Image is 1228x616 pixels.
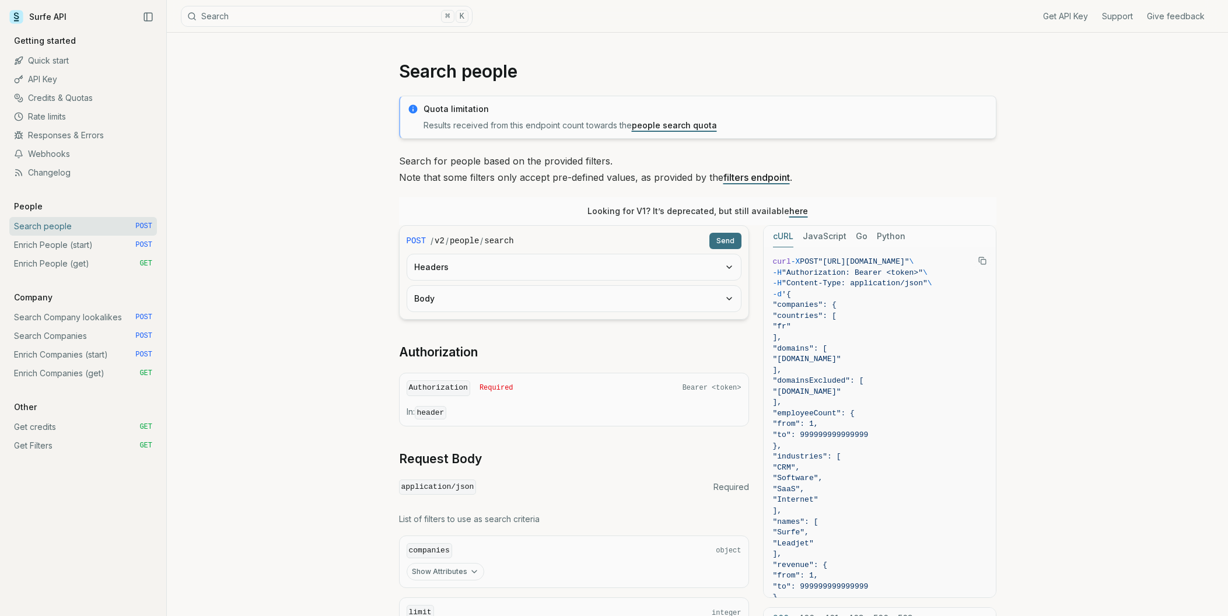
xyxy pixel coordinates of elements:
[782,290,791,299] span: '{
[9,436,157,455] a: Get Filters GET
[9,145,157,163] a: Webhooks
[773,561,828,569] span: "revenue": {
[9,418,157,436] a: Get credits GET
[683,383,741,393] span: Bearer <token>
[773,376,864,385] span: "domainsExcluded": [
[9,364,157,383] a: Enrich Companies (get) GET
[135,331,152,341] span: POST
[9,327,157,345] a: Search Companies POST
[399,451,482,467] a: Request Body
[773,387,841,396] span: "[DOMAIN_NAME]"
[9,345,157,364] a: Enrich Companies (start) POST
[789,206,808,216] a: here
[791,257,800,266] span: -X
[424,120,989,131] p: Results received from this endpoint count towards the
[773,506,782,515] span: ],
[803,226,846,247] button: JavaScript
[773,485,805,494] span: "SaaS",
[909,257,914,266] span: \
[9,401,41,413] p: Other
[480,235,483,247] span: /
[773,366,782,374] span: ],
[773,442,782,450] span: },
[407,406,741,419] p: In:
[1147,10,1205,22] a: Give feedback
[431,235,433,247] span: /
[399,61,996,82] h1: Search people
[9,51,157,70] a: Quick start
[9,201,47,212] p: People
[9,107,157,126] a: Rate limits
[135,222,152,231] span: POST
[135,350,152,359] span: POST
[773,311,837,320] span: "countries": [
[587,205,808,217] p: Looking for V1? It’s deprecated, but still available
[9,35,81,47] p: Getting started
[139,8,157,26] button: Collapse Sidebar
[9,308,157,327] a: Search Company lookalikes POST
[773,398,782,407] span: ],
[456,10,468,23] kbd: K
[773,582,869,591] span: "to": 999999999999999
[782,279,928,288] span: "Content-Type: application/json"
[135,240,152,250] span: POST
[928,279,932,288] span: \
[9,126,157,145] a: Responses & Errors
[773,226,793,247] button: cURL
[773,571,818,580] span: "from": 1,
[446,235,449,247] span: /
[923,268,928,277] span: \
[407,286,741,311] button: Body
[139,422,152,432] span: GET
[9,292,57,303] p: Company
[139,441,152,450] span: GET
[135,313,152,322] span: POST
[773,290,782,299] span: -d
[773,257,791,266] span: curl
[773,539,814,548] span: "Leadjet"
[9,70,157,89] a: API Key
[450,235,479,247] code: people
[773,549,782,558] span: ],
[632,120,717,130] a: people search quota
[773,430,869,439] span: "to": 999999999999999
[773,474,823,482] span: "Software",
[723,171,790,183] a: filters endpoint
[441,10,454,23] kbd: ⌘
[181,6,473,27] button: Search⌘K
[415,406,447,419] code: header
[856,226,867,247] button: Go
[1102,10,1133,22] a: Support
[9,163,157,182] a: Changelog
[399,480,477,495] code: application/json
[877,226,905,247] button: Python
[407,235,426,247] span: POST
[399,344,478,360] a: Authorization
[484,235,513,247] code: search
[773,593,778,601] span: }
[9,217,157,236] a: Search people POST
[9,254,157,273] a: Enrich People (get) GET
[407,543,452,559] code: companies
[407,254,741,280] button: Headers
[773,279,782,288] span: -H
[974,252,991,269] button: Copy Text
[9,8,67,26] a: Surfe API
[773,517,818,526] span: "names": [
[818,257,909,266] span: "[URL][DOMAIN_NAME]"
[773,419,818,428] span: "from": 1,
[9,89,157,107] a: Credits & Quotas
[716,546,741,555] span: object
[773,268,782,277] span: -H
[773,528,809,537] span: "Surfe",
[407,563,484,580] button: Show Attributes
[139,369,152,378] span: GET
[773,463,800,472] span: "CRM",
[424,103,989,115] p: Quota limitation
[1043,10,1088,22] a: Get API Key
[139,259,152,268] span: GET
[407,380,470,396] code: Authorization
[773,333,782,342] span: ],
[9,236,157,254] a: Enrich People (start) POST
[782,268,923,277] span: "Authorization: Bearer <token>"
